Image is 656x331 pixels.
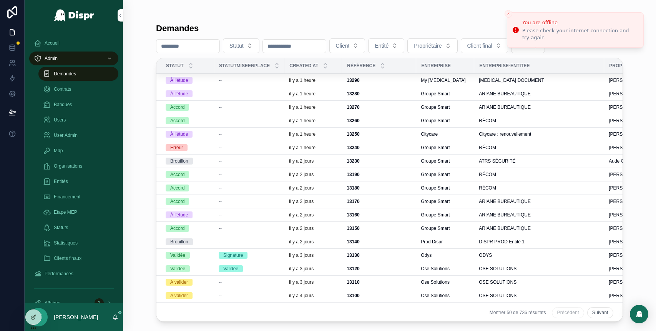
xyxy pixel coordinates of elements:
strong: 13160 [347,212,359,218]
a: RÉCOM [479,145,600,151]
span: RÉCOM [479,171,496,178]
strong: 13120 [347,266,359,271]
div: scrollable content [25,31,123,303]
span: ARIANE BUREAUTIQUE [479,225,531,231]
span: -- [219,104,222,110]
a: 13110 [347,279,412,285]
span: Groupe Smart [421,185,450,191]
a: il y a 1 heure [289,131,337,137]
span: Users [54,117,66,123]
a: 13170 [347,198,412,205]
span: Admin [45,55,58,62]
a: Accord [166,185,209,191]
a: Prod Dispr [421,239,470,245]
span: Clients finaux [54,255,81,261]
span: ARIANE BUREAUTIQUE [479,91,531,97]
strong: 13180 [347,185,359,191]
a: -- [219,104,280,110]
a: Admin [29,52,118,65]
a: il y a 3 jours [289,252,337,258]
a: [MEDICAL_DATA] DOCUMENT [479,77,600,83]
div: Validée [170,265,185,272]
p: il y a 3 jours [289,266,314,272]
span: Statistiques [54,240,78,246]
span: OSE SOLUTIONS [479,266,516,272]
span: [PERSON_NAME] [609,91,647,97]
span: Citycare : renouvellement [479,131,531,137]
a: Entités [38,175,118,188]
a: ODYS [479,252,600,258]
div: A valider [170,292,188,299]
a: User Admin [38,128,118,142]
a: il y a 2 jours [289,158,337,164]
span: [PERSON_NAME] [609,279,647,285]
div: Accord [170,117,184,124]
p: il y a 3 jours [289,279,314,285]
span: StatutMiseenplace [219,63,270,69]
span: [PERSON_NAME] [609,118,647,124]
a: -- [219,131,280,137]
span: Proprietaire [609,63,643,69]
a: Validée [219,265,280,272]
div: Open Intercom Messenger [630,305,648,323]
span: -- [219,239,222,245]
div: Brouillon [170,158,188,165]
span: My [MEDICAL_DATA] [421,77,465,83]
span: Ose Solutions [421,279,450,285]
span: Affaires [45,300,60,306]
div: You are offline [522,19,637,27]
span: Accueil [45,40,60,46]
span: -- [219,279,222,285]
span: User Admin [54,132,78,138]
span: Entités [54,178,68,185]
a: À l'étude [166,211,209,218]
span: OSE SOLUTIONS [479,279,516,285]
span: Ose Solutions [421,266,450,272]
a: 13150 [347,225,412,231]
a: -- [219,91,280,97]
span: RÉCOM [479,118,496,124]
span: Groupe Smart [421,198,450,205]
div: Accord [170,171,184,178]
p: il y a 2 jours [289,198,314,205]
span: [MEDICAL_DATA] DOCUMENT [479,77,544,83]
a: Accord [166,225,209,232]
span: [PERSON_NAME] [609,145,647,151]
p: il y a 1 heure [289,145,316,151]
div: Accord [170,198,184,205]
a: Validée [166,265,209,272]
a: 13160 [347,212,412,218]
a: OSE SOLUTIONS [479,279,600,285]
p: il y a 2 jours [289,212,314,218]
span: [PERSON_NAME] [609,104,647,110]
a: -- [219,293,280,299]
a: Accord [166,171,209,178]
a: Clients finaux [38,251,118,265]
span: Groupe Smart [421,158,450,164]
span: OSE SOLUTIONS [479,293,516,299]
span: ATRS SÉCURITÉ [479,158,515,164]
button: Select Button [407,38,457,53]
a: il y a 4 jours [289,293,337,299]
a: A valider [166,279,209,286]
strong: 13280 [347,91,359,96]
a: 13270 [347,104,412,110]
span: [PERSON_NAME] [609,185,647,191]
a: My [MEDICAL_DATA] [421,77,470,83]
p: il y a 1 heure [289,131,316,137]
div: Validée [223,265,238,272]
strong: 13100 [347,293,359,298]
span: Groupe Smart [421,104,450,110]
img: App logo [53,9,95,22]
a: Organisations [38,159,118,173]
a: ARIANE BUREAUTIQUE [479,104,600,110]
span: Statuts [54,225,68,231]
a: Ose Solutions [421,266,470,272]
span: Groupe Smart [421,225,450,231]
a: il y a 3 jours [289,266,337,272]
span: [PERSON_NAME] [609,266,647,272]
span: -- [219,225,222,231]
span: Performances [45,271,73,277]
a: 13230 [347,158,412,164]
strong: 13260 [347,118,359,123]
